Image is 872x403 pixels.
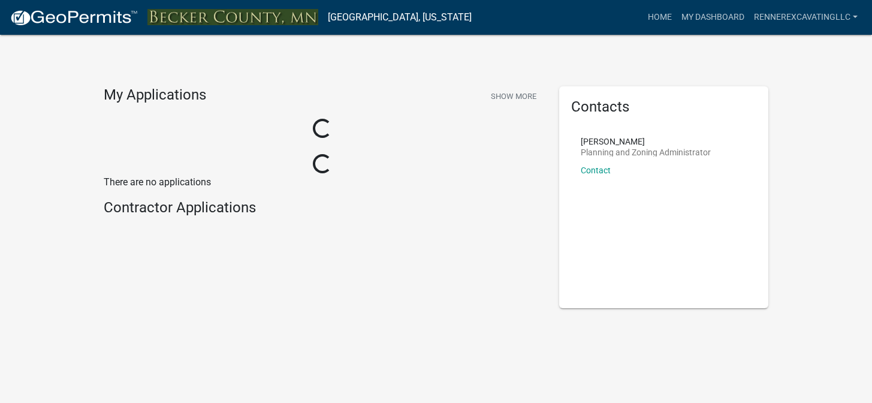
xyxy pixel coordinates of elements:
[581,166,611,175] a: Contact
[643,6,677,29] a: Home
[147,9,318,25] img: Becker County, Minnesota
[581,137,711,146] p: [PERSON_NAME]
[328,7,472,28] a: [GEOGRAPHIC_DATA], [US_STATE]
[104,199,541,221] wm-workflow-list-section: Contractor Applications
[571,98,757,116] h5: Contacts
[104,199,541,216] h4: Contractor Applications
[104,175,541,190] p: There are no applications
[581,148,711,157] p: Planning and Zoning Administrator
[104,86,206,104] h4: My Applications
[486,86,541,106] button: Show More
[749,6,862,29] a: rennerexcavatingllc
[677,6,749,29] a: My Dashboard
